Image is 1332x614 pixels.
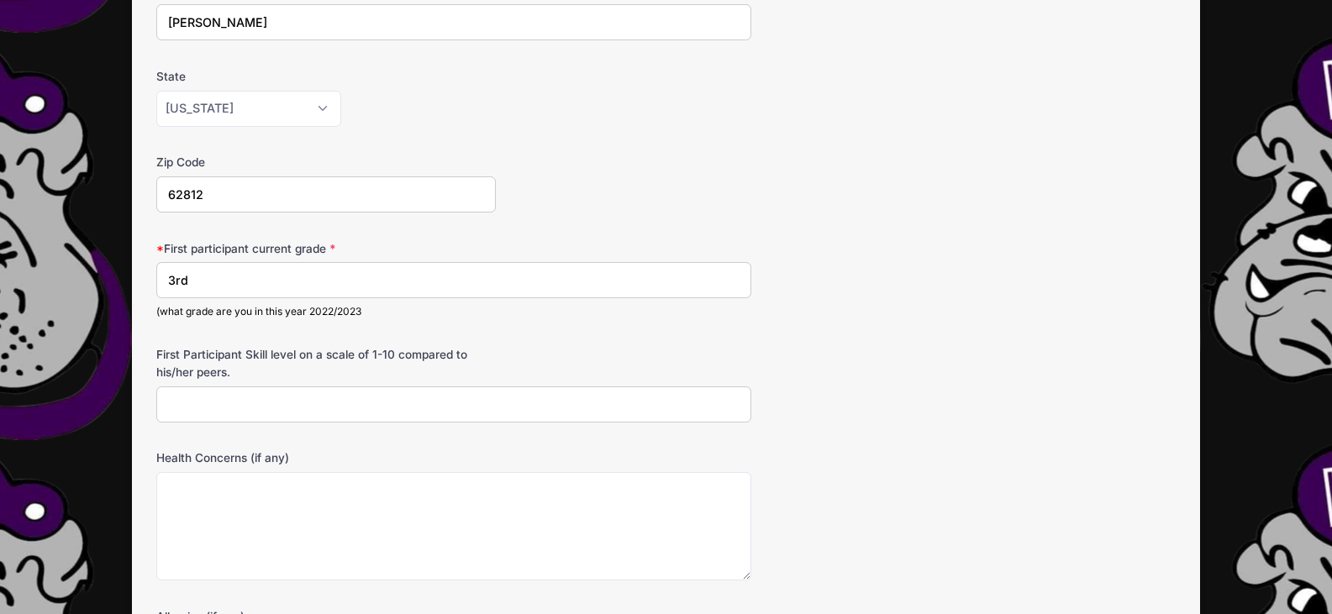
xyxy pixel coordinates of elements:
[156,176,496,213] input: xxxxx
[156,240,496,257] label: First participant current grade
[156,449,496,466] label: Health Concerns (if any)
[156,154,496,171] label: Zip Code
[156,68,496,85] label: State
[156,304,750,319] div: (what grade are you in this year 2022/2023
[156,346,496,380] label: First Participant Skill level on a scale of 1-10 compared to his/her peers.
